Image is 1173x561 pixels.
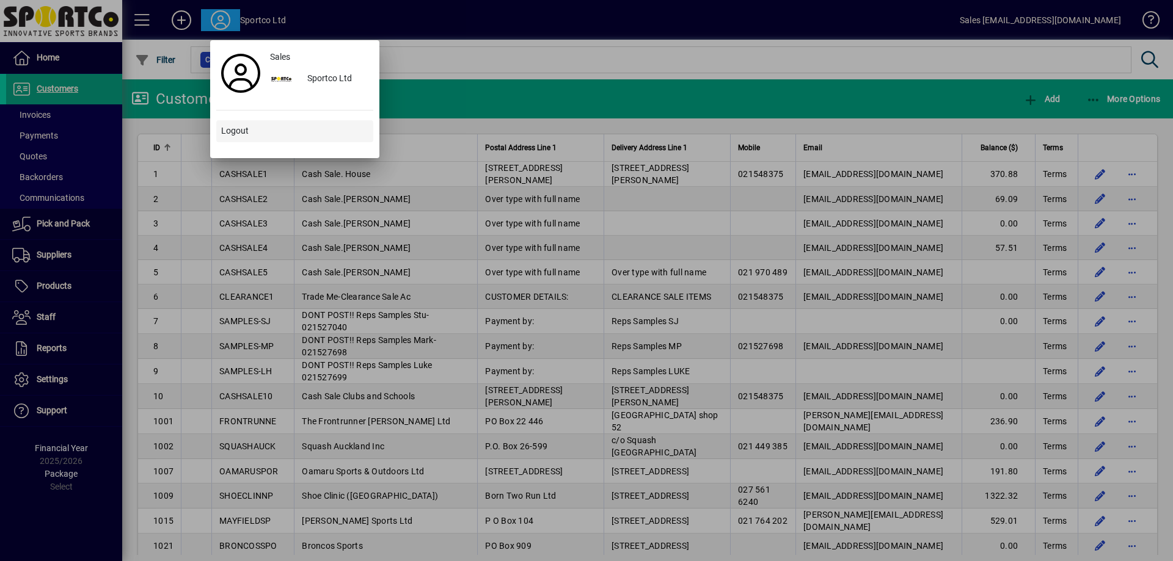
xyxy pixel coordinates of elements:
a: Profile [216,62,265,84]
button: Logout [216,120,373,142]
span: Sales [270,51,290,63]
button: Sportco Ltd [265,68,373,90]
div: Sportco Ltd [298,68,373,90]
span: Logout [221,125,249,137]
a: Sales [265,46,373,68]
